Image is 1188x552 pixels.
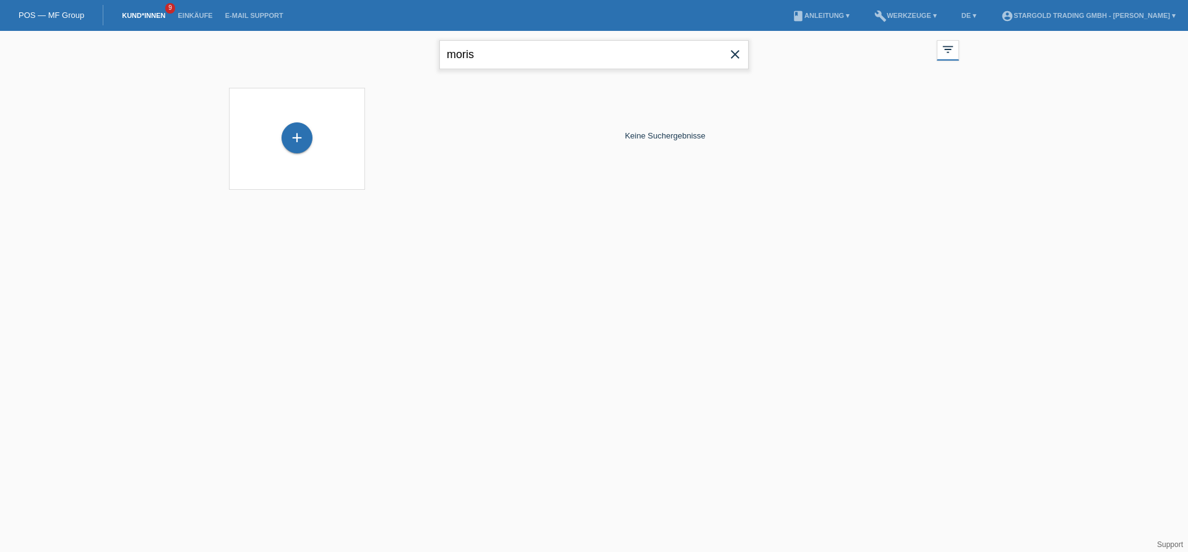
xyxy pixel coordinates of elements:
[728,47,742,62] i: close
[874,10,887,22] i: build
[995,12,1182,19] a: account_circleStargold Trading GmbH - [PERSON_NAME] ▾
[165,3,175,14] span: 9
[955,12,983,19] a: DE ▾
[282,127,312,148] div: Kund*in hinzufügen
[116,12,171,19] a: Kund*innen
[19,11,84,20] a: POS — MF Group
[171,12,218,19] a: Einkäufe
[941,43,955,56] i: filter_list
[1157,540,1183,549] a: Support
[371,82,959,190] div: Keine Suchergebnisse
[792,10,804,22] i: book
[219,12,290,19] a: E-Mail Support
[868,12,943,19] a: buildWerkzeuge ▾
[786,12,856,19] a: bookAnleitung ▾
[439,40,749,69] input: Suche...
[1001,10,1014,22] i: account_circle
